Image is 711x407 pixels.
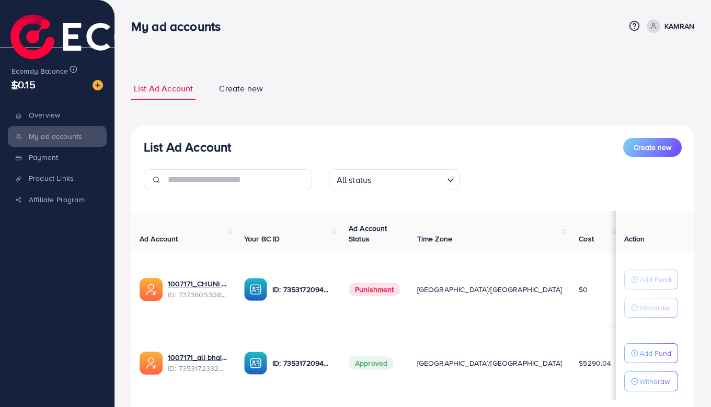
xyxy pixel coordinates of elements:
p: Add Fund [639,347,671,359]
input: Search for option [374,170,442,188]
div: <span class='underline'>1007171_CHUNI CHUTIYA AD ACC_1716801286209</span></br>7373605308482207761 [168,278,227,300]
img: ic-ba-acc.ded83a64.svg [244,352,267,375]
button: Add Fund [624,270,678,289]
span: $5290.04 [579,358,611,368]
img: ic-ads-acc.e4c84228.svg [140,352,163,375]
span: [GEOGRAPHIC_DATA]/[GEOGRAPHIC_DATA] [417,284,563,295]
button: Add Fund [624,343,678,363]
span: Ad Account [140,234,178,244]
button: Create new [623,138,682,157]
span: Create new [634,142,671,153]
div: Search for option [329,169,460,190]
p: Add Fund [639,273,671,286]
span: Time Zone [417,234,452,244]
span: ID: 7353172332338298896 [168,363,227,374]
button: Withdraw [624,371,678,391]
span: Action [624,234,645,244]
p: ID: 7353172094433247233 [272,357,332,369]
p: KAMRAN [664,20,694,32]
p: Withdraw [639,301,670,314]
div: <span class='underline'>1007171_ali bhai 212_1712043871986</span></br>7353172332338298896 [168,352,227,374]
img: ic-ba-acc.ded83a64.svg [244,278,267,301]
span: Ecomdy Balance [12,57,68,68]
span: $0.15 [12,68,36,84]
span: Your BC ID [244,234,280,244]
span: $0 [579,284,588,295]
span: All status [335,172,374,188]
a: 1007171_CHUNI CHUTIYA AD ACC_1716801286209 [168,278,227,289]
span: [GEOGRAPHIC_DATA]/[GEOGRAPHIC_DATA] [417,358,563,368]
p: Withdraw [639,375,670,388]
span: Approved [349,356,394,370]
img: menu [92,20,104,32]
a: 1007171_ali bhai 212_1712043871986 [168,352,227,363]
span: ID: 7373605308482207761 [168,289,227,300]
span: Ad Account Status [349,223,387,244]
button: Withdraw [624,298,678,318]
img: ic-ads-acc.e4c84228.svg [140,278,163,301]
h3: List Ad Account [144,139,231,155]
span: Create new [219,83,263,95]
h3: My ad accounts [131,19,229,34]
a: KAMRAN [643,19,694,33]
span: List Ad Account [134,83,193,95]
span: Punishment [349,283,400,296]
span: Cost [579,234,594,244]
img: logo [10,15,81,31]
img: image [92,72,102,82]
p: ID: 7353172094433247233 [272,283,332,296]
